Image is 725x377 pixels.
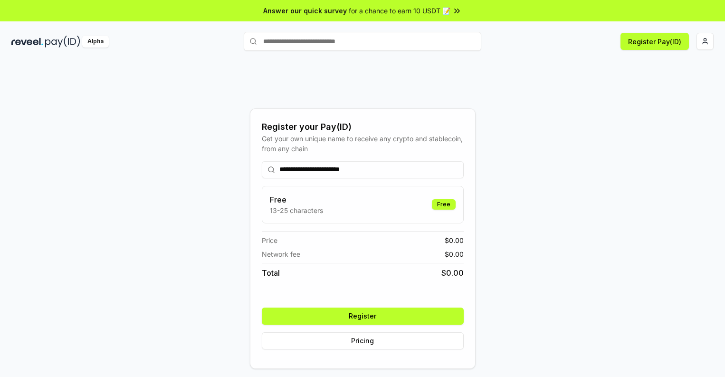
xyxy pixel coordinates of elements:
[45,36,80,48] img: pay_id
[263,6,347,16] span: Answer our quick survey
[262,134,464,154] div: Get your own unique name to receive any crypto and stablecoin, from any chain
[262,332,464,349] button: Pricing
[262,235,277,245] span: Price
[82,36,109,48] div: Alpha
[262,249,300,259] span: Network fee
[441,267,464,279] span: $ 0.00
[445,249,464,259] span: $ 0.00
[11,36,43,48] img: reveel_dark
[620,33,689,50] button: Register Pay(ID)
[270,205,323,215] p: 13-25 characters
[262,120,464,134] div: Register your Pay(ID)
[270,194,323,205] h3: Free
[349,6,450,16] span: for a chance to earn 10 USDT 📝
[262,308,464,325] button: Register
[445,235,464,245] span: $ 0.00
[432,199,456,210] div: Free
[262,267,280,279] span: Total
